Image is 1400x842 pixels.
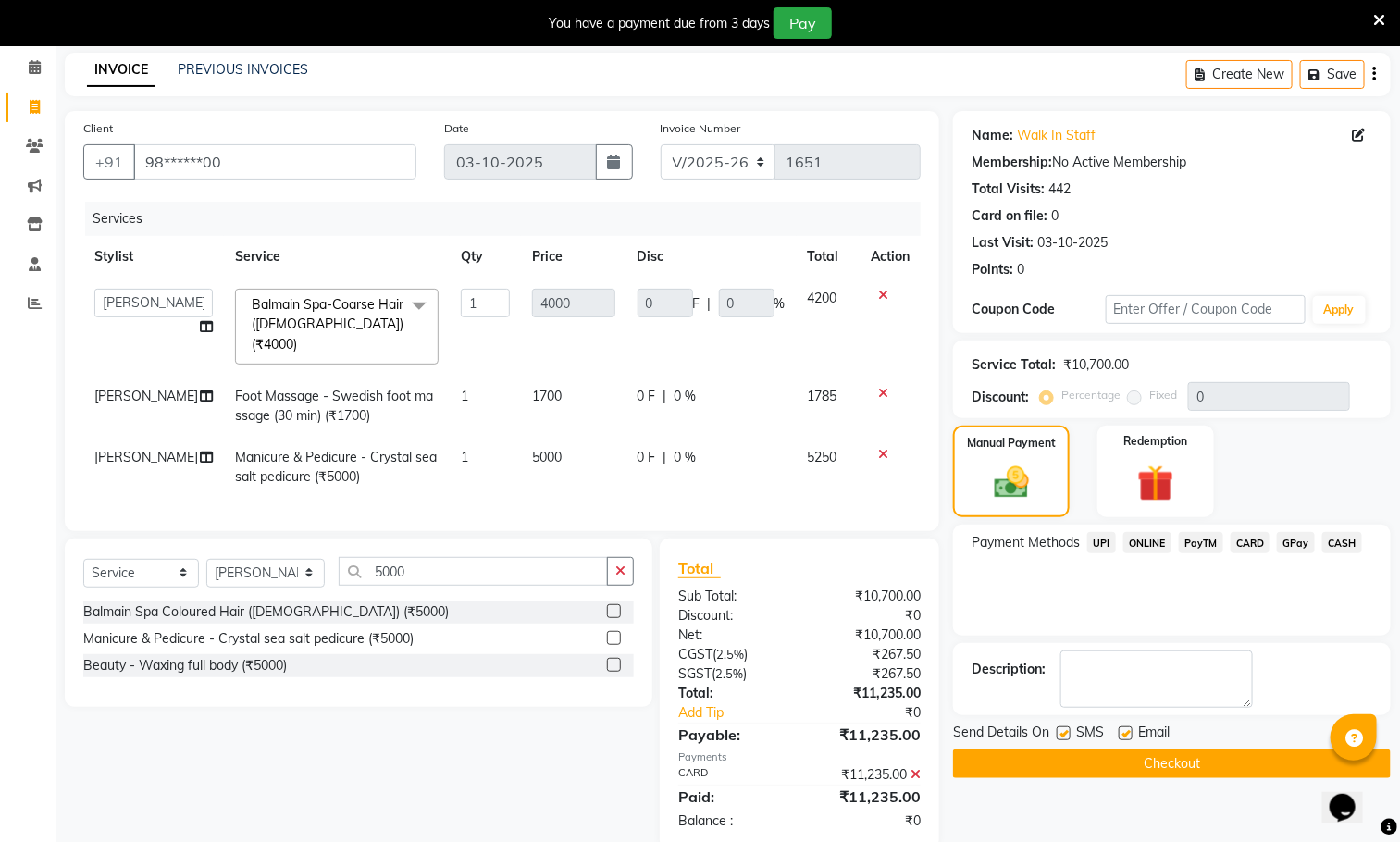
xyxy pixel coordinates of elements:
[461,449,468,465] span: 1
[799,811,935,831] div: ₹0
[1186,60,1293,89] button: Create New
[972,260,1013,279] div: Points:
[774,294,786,314] span: %
[252,296,403,353] span: Balmain Spa-Coarse Hair ([DEMOGRAPHIC_DATA]) (₹4000)
[972,153,1372,172] div: No Active Membership
[83,120,113,137] label: Client
[972,300,1105,319] div: Coupon Code
[675,448,697,467] span: 0 %
[1138,723,1170,746] span: Email
[1149,387,1177,403] label: Fixed
[83,602,449,622] div: Balmain Spa Coloured Hair ([DEMOGRAPHIC_DATA]) (₹5000)
[972,533,1080,552] span: Payment Methods
[1106,295,1306,324] input: Enter Offer / Coupon Code
[972,126,1013,145] div: Name:
[799,684,935,703] div: ₹11,235.00
[664,765,799,785] div: CARD
[1322,768,1381,823] iframe: chat widget
[1087,532,1116,553] span: UPI
[178,61,308,78] a: PREVIOUS INVOICES
[664,786,799,808] div: Paid:
[799,587,935,606] div: ₹10,700.00
[972,355,1056,375] div: Service Total:
[972,233,1034,253] div: Last Visit:
[532,388,562,404] span: 1700
[664,664,799,684] div: ( )
[972,206,1047,226] div: Card on file:
[693,294,700,314] span: F
[799,645,935,664] div: ₹267.50
[1048,180,1071,199] div: 442
[1123,433,1187,450] label: Redemption
[972,180,1045,199] div: Total Visits:
[678,665,712,682] span: SGST
[664,606,799,625] div: Discount:
[708,294,712,314] span: |
[1051,206,1059,226] div: 0
[663,448,667,467] span: |
[83,144,135,180] button: +91
[675,387,697,406] span: 0 %
[297,336,305,353] a: x
[83,236,224,278] th: Stylist
[1076,723,1104,746] span: SMS
[1017,260,1024,279] div: 0
[799,765,935,785] div: ₹11,235.00
[799,786,935,808] div: ₹11,235.00
[860,236,921,278] th: Action
[664,645,799,664] div: ( )
[450,236,521,278] th: Qty
[235,388,433,424] span: Foot Massage - Swedish foot massage (30 min) (₹1700)
[797,236,861,278] th: Total
[1300,60,1365,89] button: Save
[799,724,935,746] div: ₹11,235.00
[664,587,799,606] div: Sub Total:
[87,54,155,87] a: INVOICE
[664,724,799,746] div: Payable:
[1017,126,1096,145] a: Walk In Staff
[94,388,198,404] span: [PERSON_NAME]
[85,202,935,236] div: Services
[678,749,921,765] div: Payments
[83,629,414,649] div: Manicure & Pedicure - Crystal sea salt pedicure (₹5000)
[1313,296,1366,324] button: Apply
[1179,532,1223,553] span: PayTM
[664,703,822,723] a: Add Tip
[664,625,799,645] div: Net:
[972,388,1029,407] div: Discount:
[521,236,626,278] th: Price
[1231,532,1270,553] span: CARD
[444,120,469,137] label: Date
[808,449,837,465] span: 5250
[83,656,287,675] div: Beauty - Waxing full body (₹5000)
[626,236,797,278] th: Disc
[1063,355,1129,375] div: ₹10,700.00
[94,449,198,465] span: [PERSON_NAME]
[224,236,450,278] th: Service
[774,7,832,39] button: Pay
[1126,461,1185,506] img: _gift.svg
[953,749,1391,778] button: Checkout
[972,660,1046,679] div: Description:
[235,449,437,485] span: Manicure & Pedicure - Crystal sea salt pedicure (₹5000)
[1322,532,1362,553] span: CASH
[715,666,743,681] span: 2.5%
[549,14,770,33] div: You have a payment due from 3 days
[972,153,1052,172] div: Membership:
[339,557,608,586] input: Search or Scan
[664,811,799,831] div: Balance :
[678,646,712,662] span: CGST
[1037,233,1108,253] div: 03-10-2025
[799,664,935,684] div: ₹267.50
[799,606,935,625] div: ₹0
[664,684,799,703] div: Total:
[1123,532,1171,553] span: ONLINE
[823,703,935,723] div: ₹0
[799,625,935,645] div: ₹10,700.00
[808,290,837,306] span: 4200
[661,120,741,137] label: Invoice Number
[808,388,837,404] span: 1785
[716,647,744,662] span: 2.5%
[1061,387,1121,403] label: Percentage
[663,387,667,406] span: |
